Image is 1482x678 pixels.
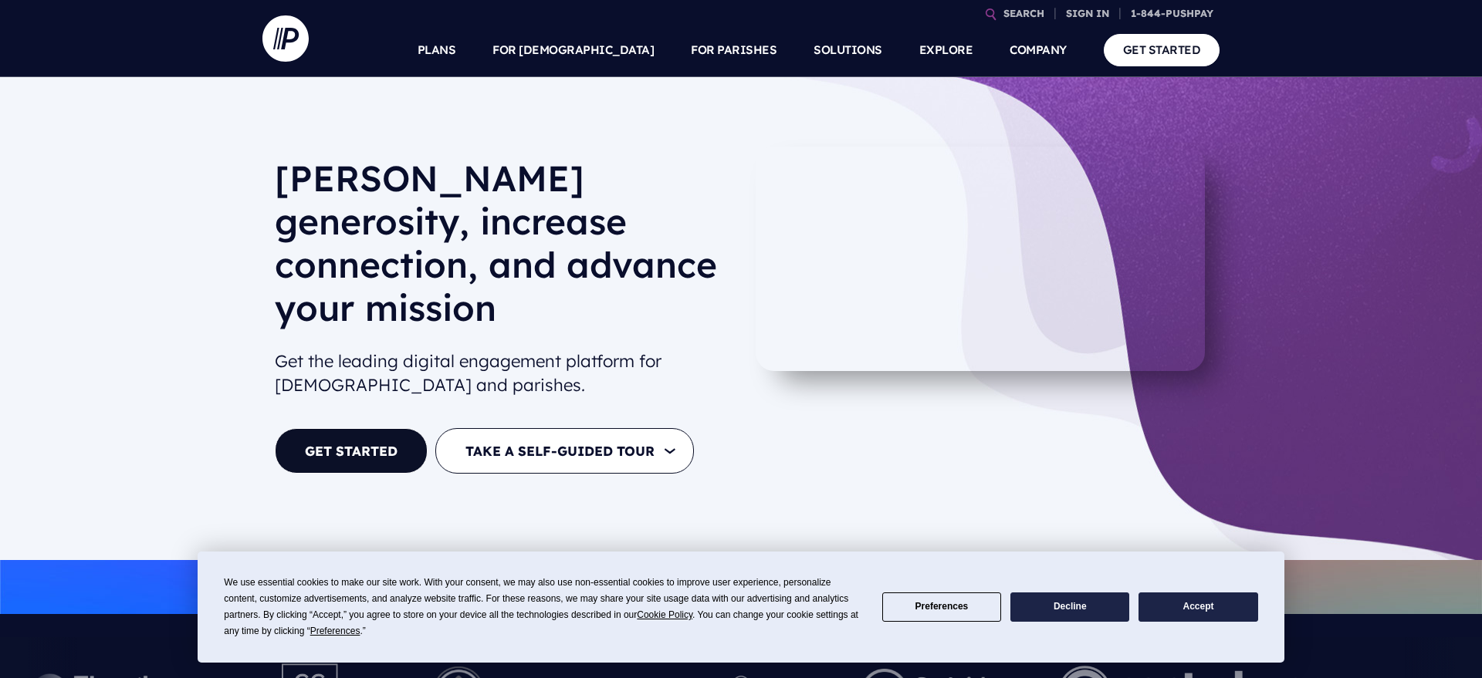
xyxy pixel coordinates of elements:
div: We use essential cookies to make our site work. With your consent, we may also use non-essential ... [224,575,863,639]
a: PLANS [418,23,456,77]
h1: [PERSON_NAME] generosity, increase connection, and advance your mission [275,157,729,342]
a: FOR [DEMOGRAPHIC_DATA] [492,23,654,77]
span: Cookie Policy [637,609,692,620]
a: FOR PARISHES [691,23,777,77]
a: COMPANY [1010,23,1067,77]
span: Preferences [310,626,360,636]
button: TAKE A SELF-GUIDED TOUR [435,428,694,474]
a: GET STARTED [275,428,428,474]
h2: Get the leading digital engagement platform for [DEMOGRAPHIC_DATA] and parishes. [275,343,729,403]
button: Decline [1010,592,1129,622]
button: Preferences [882,592,1001,622]
a: SOLUTIONS [814,23,882,77]
a: GET STARTED [1104,34,1220,66]
a: EXPLORE [919,23,973,77]
button: Accept [1139,592,1257,622]
div: Cookie Consent Prompt [198,552,1284,663]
